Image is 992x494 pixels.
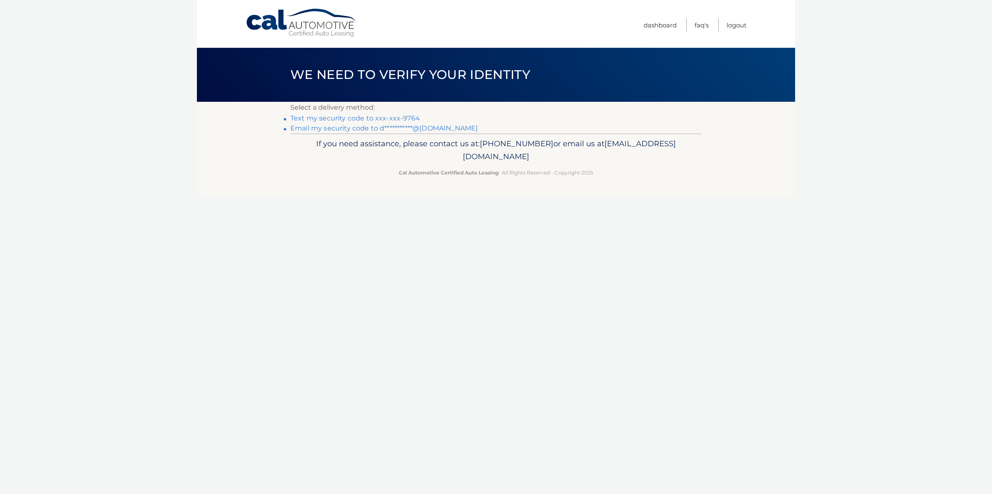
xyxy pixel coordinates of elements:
p: - All Rights Reserved - Copyright 2025 [296,168,696,177]
a: Dashboard [643,18,677,32]
a: Cal Automotive [246,8,358,38]
a: Logout [727,18,746,32]
p: If you need assistance, please contact us at: or email us at [296,137,696,164]
span: [PHONE_NUMBER] [480,139,553,148]
a: FAQ's [695,18,709,32]
p: Select a delivery method: [290,102,702,113]
span: We need to verify your identity [290,67,530,82]
a: Text my security code to xxx-xxx-9764 [290,114,420,122]
strong: Cal Automotive Certified Auto Leasing [399,170,498,176]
